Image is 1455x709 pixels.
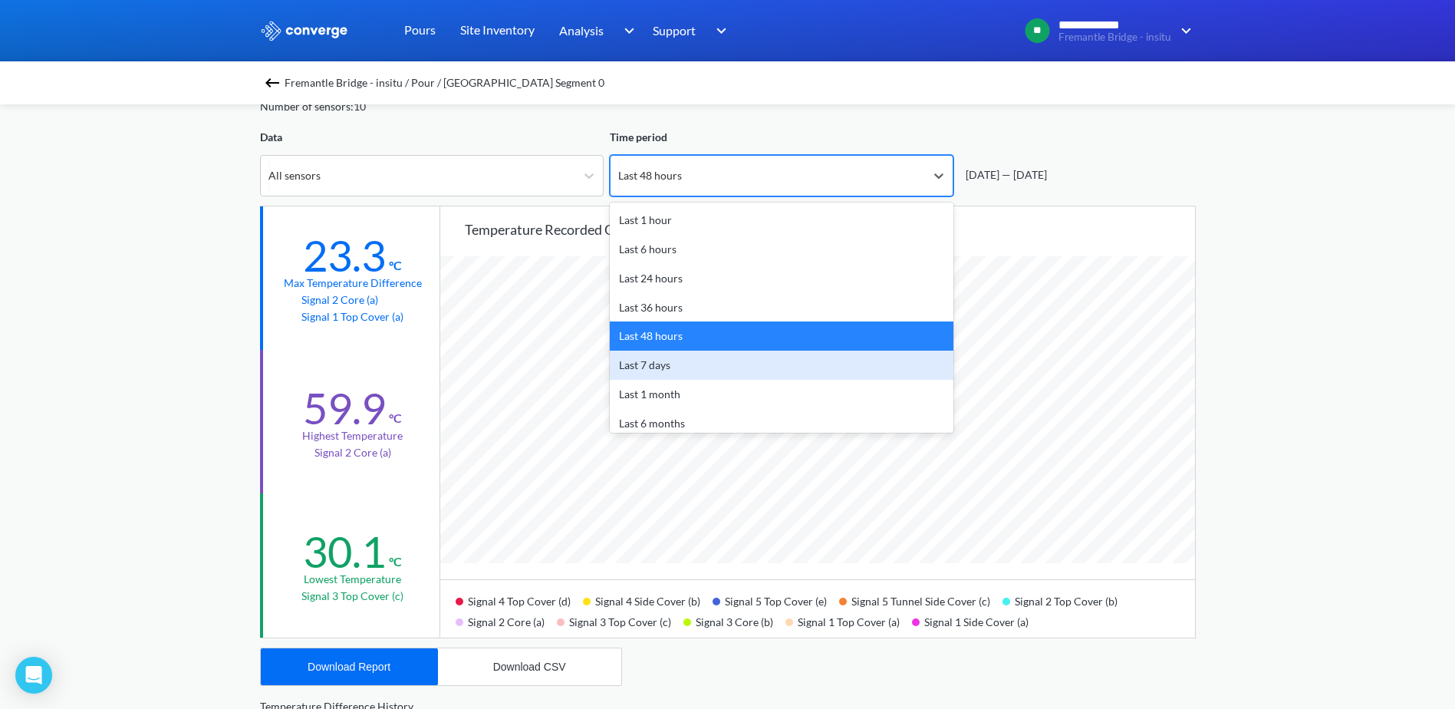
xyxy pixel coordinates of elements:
p: Signal 2 Core (a) [314,444,391,461]
div: Last 48 hours [610,322,953,351]
div: Open Intercom Messenger [15,657,52,694]
div: Signal 5 Tunnel Side Cover (c) [839,589,1002,610]
div: Number of sensors: 10 [260,98,366,115]
div: Signal 2 Core (a) [456,610,557,631]
img: downArrow.svg [1171,21,1196,40]
div: Signal 3 Top Cover (c) [557,610,683,631]
div: Signal 1 Side Cover (a) [912,610,1041,631]
p: Signal 3 Top Cover (c) [301,588,403,605]
img: downArrow.svg [706,21,731,40]
div: All sensors [268,167,321,184]
div: Signal 4 Side Cover (b) [583,589,713,610]
div: Last 1 hour [610,206,953,235]
div: Last 48 hours [618,167,682,184]
div: 59.9 [303,382,386,434]
div: Highest temperature [302,427,403,444]
img: backspace.svg [263,74,281,92]
span: Analysis [559,21,604,40]
span: Fremantle Bridge - insitu / Pour / [GEOGRAPHIC_DATA] Segment 0 [285,72,604,94]
div: Last 7 days [610,351,953,380]
span: Support [653,21,696,40]
div: Download Report [308,661,390,673]
div: Time period [610,129,953,146]
p: Signal 1 Top Cover (a) [301,308,403,325]
div: Last 24 hours [610,264,953,293]
div: Signal 3 Core (b) [683,610,785,631]
div: Signal 2 Top Cover (b) [1002,589,1130,610]
div: 30.1 [303,526,386,578]
img: downArrow.svg [614,21,638,40]
div: Download CSV [493,661,566,673]
p: Signal 2 Core (a) [301,292,403,308]
div: Last 6 hours [610,235,953,264]
div: Last 1 month [610,380,953,409]
div: [DATE] — [DATE] [960,167,1047,183]
div: Signal 5 Top Cover (e) [713,589,839,610]
span: Fremantle Bridge - insitu [1058,31,1171,43]
div: 23.3 [303,229,386,282]
div: Signal 4 Top Cover (d) [456,589,583,610]
button: Download CSV [438,648,621,685]
div: Max temperature difference [284,275,422,292]
button: Download Report [261,648,438,685]
div: Lowest temperature [304,571,401,588]
div: Last 6 months [610,409,953,438]
img: logo_ewhite.svg [260,21,349,41]
div: Temperature recorded over time [465,219,1195,240]
div: Last 36 hours [610,293,953,322]
div: Data [260,129,604,146]
div: Signal 1 Top Cover (a) [785,610,912,631]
